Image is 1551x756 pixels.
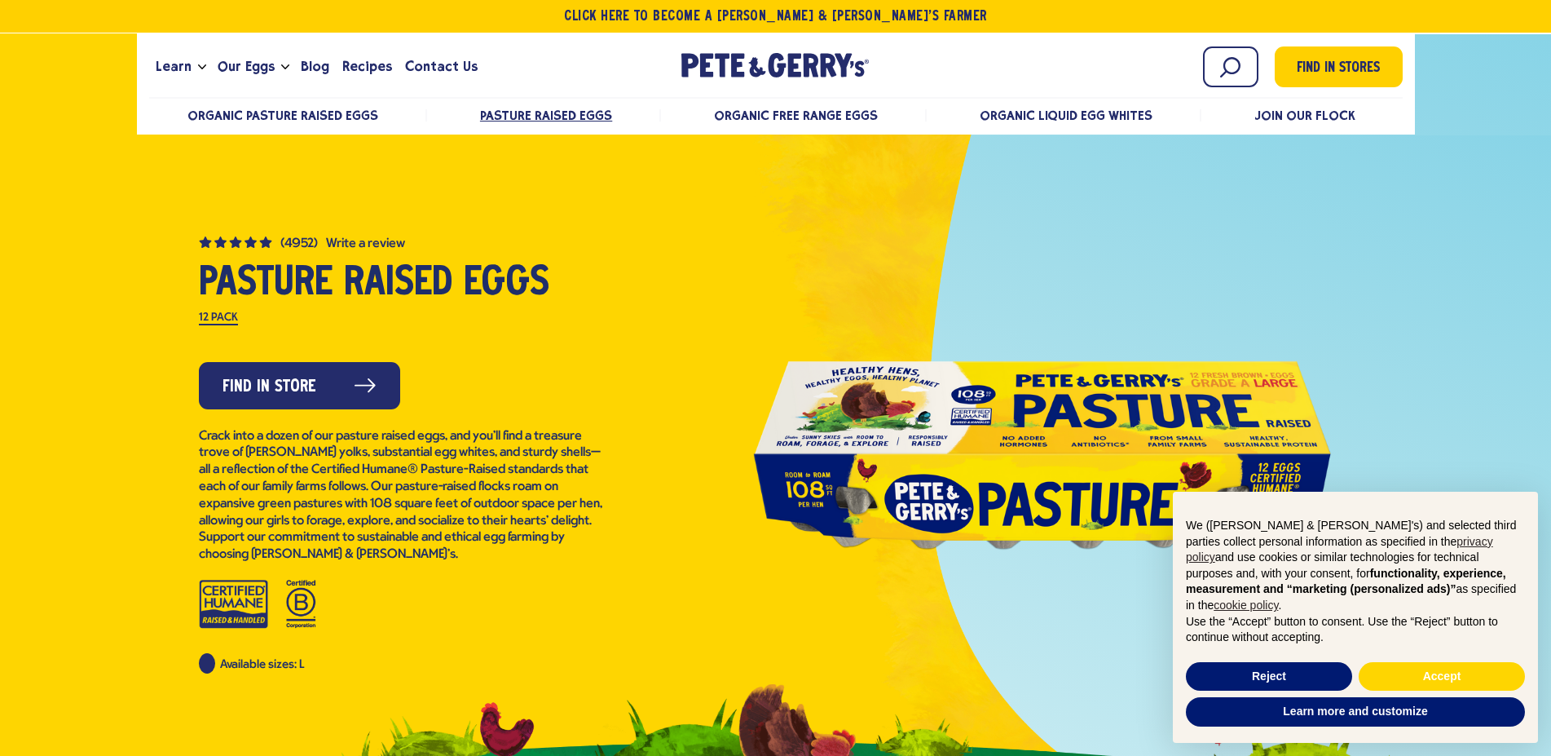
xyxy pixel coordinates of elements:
[156,56,192,77] span: Learn
[980,108,1153,123] a: Organic Liquid Egg Whites
[187,108,379,123] a: Organic Pasture Raised Eggs
[199,428,606,564] p: Crack into a dozen of our pasture raised eggs, and you’ll find a treasure trove of [PERSON_NAME] ...
[1275,46,1403,87] a: Find in Stores
[1254,108,1355,123] a: Join Our Flock
[198,64,206,70] button: Open the dropdown menu for Learn
[1359,662,1525,692] button: Accept
[1297,58,1380,80] span: Find in Stores
[280,237,318,250] span: (4952)
[199,233,606,250] a: (4952) 4.8 out of 5 stars. Read reviews for average rating value is 4.8 of 5. Read 4952 Reviews S...
[1186,697,1525,727] button: Learn more and customize
[1186,662,1352,692] button: Reject
[1203,46,1258,87] input: Search
[301,56,329,77] span: Blog
[336,45,399,89] a: Recipes
[714,108,878,123] a: Organic Free Range Eggs
[149,97,1403,132] nav: desktop product menu
[220,659,304,671] span: Available sizes: L
[405,56,478,77] span: Contact Us
[281,64,289,70] button: Open the dropdown menu for Our Eggs
[199,362,400,409] a: Find in Store
[326,237,405,250] button: Write a Review (opens pop-up)
[1186,614,1525,646] p: Use the “Accept” button to consent. Use the “Reject” button to continue without accepting.
[1160,479,1551,756] div: Notice
[1186,518,1525,614] p: We ([PERSON_NAME] & [PERSON_NAME]'s) and selected third parties collect personal information as s...
[1214,599,1278,612] a: cookie policy
[223,374,316,400] span: Find in Store
[480,108,612,123] a: Pasture Raised Eggs
[199,263,606,305] h1: Pasture Raised Eggs
[149,45,198,89] a: Learn
[218,56,275,77] span: Our Eggs
[399,45,484,89] a: Contact Us
[211,45,281,89] a: Our Eggs
[199,312,238,325] label: 12 Pack
[342,56,392,77] span: Recipes
[294,45,336,89] a: Blog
